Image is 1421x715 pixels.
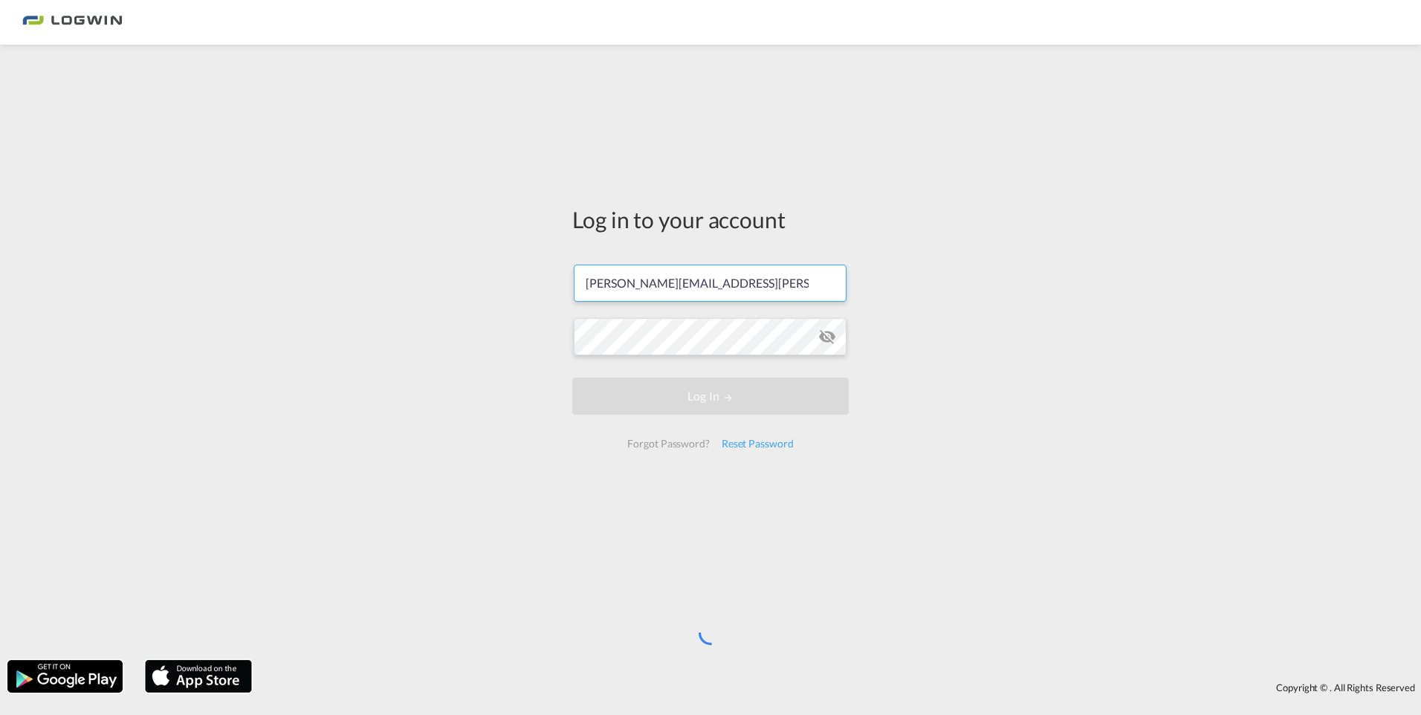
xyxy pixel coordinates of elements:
[818,328,836,346] md-icon: icon-eye-off
[574,265,847,302] input: Enter email/phone number
[143,659,253,694] img: apple.png
[621,430,715,457] div: Forgot Password?
[716,430,800,457] div: Reset Password
[22,6,123,39] img: bc73a0e0d8c111efacd525e4c8ad7d32.png
[572,378,849,415] button: LOGIN
[259,675,1421,700] div: Copyright © . All Rights Reserved
[572,204,849,235] div: Log in to your account
[6,659,124,694] img: google.png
